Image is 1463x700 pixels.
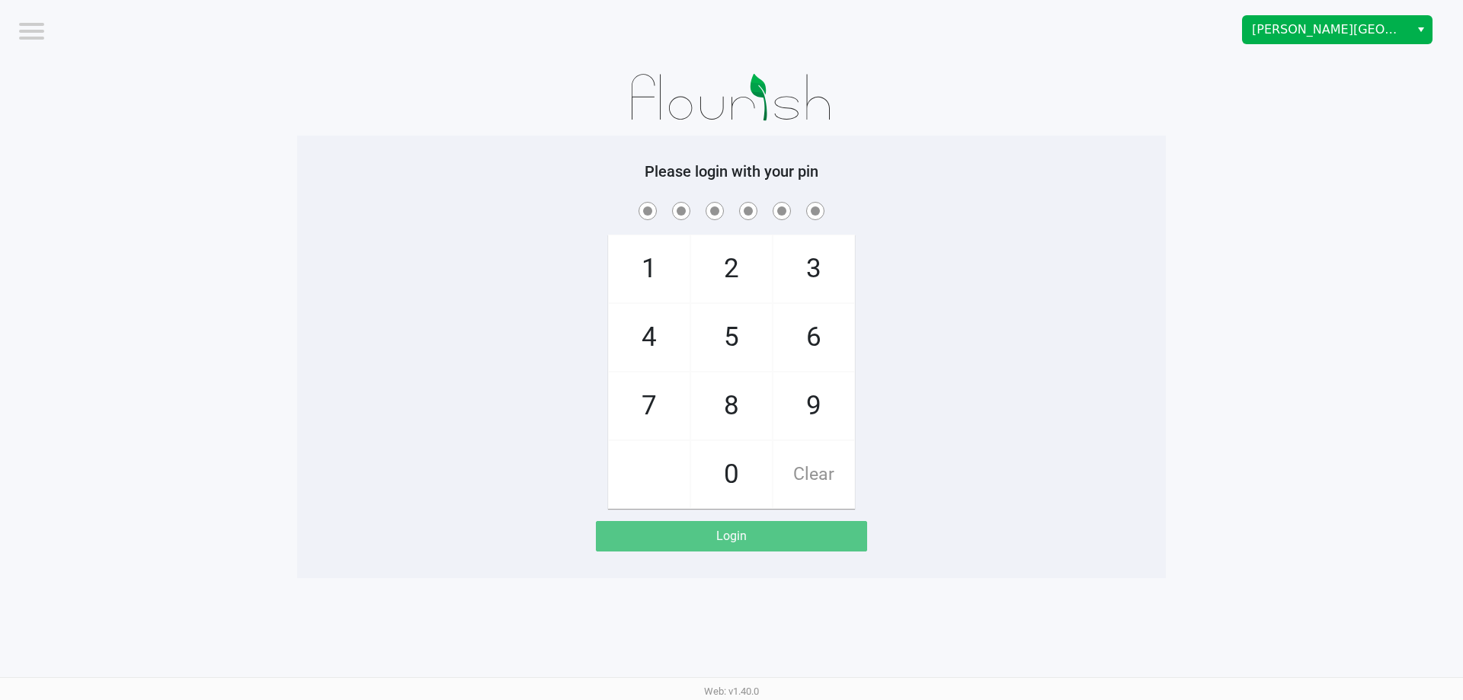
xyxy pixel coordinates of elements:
[609,304,690,371] span: 4
[704,686,759,697] span: Web: v1.40.0
[773,304,854,371] span: 6
[691,235,772,302] span: 2
[309,162,1154,181] h5: Please login with your pin
[773,235,854,302] span: 3
[609,235,690,302] span: 1
[773,441,854,508] span: Clear
[1252,21,1401,39] span: [PERSON_NAME][GEOGRAPHIC_DATA]
[691,372,772,439] span: 8
[691,441,772,508] span: 0
[1410,16,1432,43] button: Select
[609,372,690,439] span: 7
[691,304,772,371] span: 5
[773,372,854,439] span: 9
